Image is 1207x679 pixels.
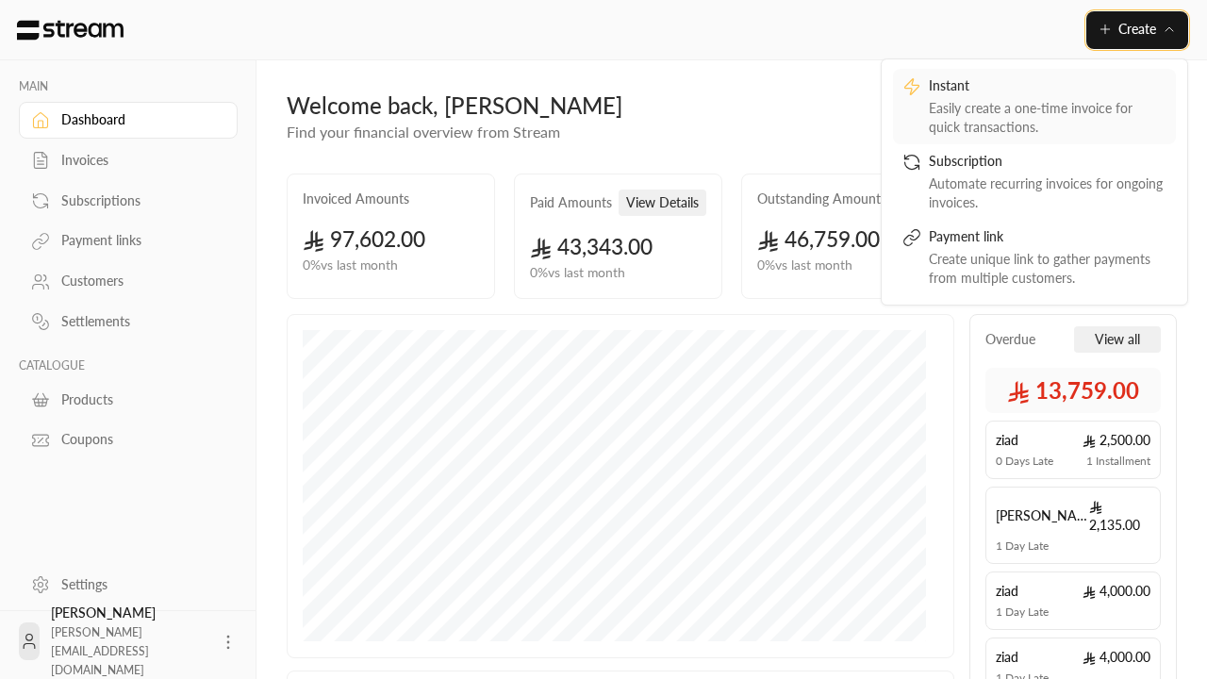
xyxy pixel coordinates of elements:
[929,76,1166,99] div: Instant
[303,190,409,208] h2: Invoiced Amounts
[19,182,238,219] a: Subscriptions
[19,566,238,603] a: Settings
[929,174,1166,212] div: Automate recurring invoices for ongoing invoices.
[985,330,1035,349] span: Overdue
[757,226,880,252] span: 46,759.00
[287,123,560,141] span: Find your financial overview from Stream
[19,79,238,94] p: MAIN
[929,250,1166,288] div: Create unique link to gather payments from multiple customers.
[985,571,1161,630] a: ziad 4,000.001 Day Late
[1086,11,1188,49] button: Create
[996,582,1018,601] span: ziad
[1007,375,1139,406] span: 13,759.00
[19,263,238,300] a: Customers
[929,99,1166,137] div: Easily create a one-time invoice for quick transactions.
[893,69,1176,144] a: InstantEasily create a one-time invoice for quick transactions.
[19,358,238,373] p: CATALOGUE
[893,144,1176,220] a: SubscriptionAutomate recurring invoices for ongoing invoices.
[929,227,1166,250] div: Payment link
[51,625,149,677] span: [PERSON_NAME][EMAIL_ADDRESS][DOMAIN_NAME]
[51,604,207,679] div: [PERSON_NAME]
[61,110,214,129] div: Dashboard
[287,91,1021,121] div: Welcome back, [PERSON_NAME]
[1089,497,1150,535] span: 2,135.00
[61,312,214,331] div: Settlements
[996,648,1018,667] span: ziad
[61,231,214,250] div: Payment links
[893,220,1176,295] a: Payment linkCreate unique link to gather payments from multiple customers.
[996,431,1018,450] span: ziad
[19,381,238,418] a: Products
[61,272,214,290] div: Customers
[61,575,214,594] div: Settings
[530,234,653,259] span: 43,343.00
[530,263,625,283] span: 0 % vs last month
[61,151,214,170] div: Invoices
[61,430,214,449] div: Coupons
[15,20,125,41] img: Logo
[996,538,1049,554] span: 1 Day Late
[1118,21,1156,37] span: Create
[1083,431,1150,450] span: 2,500.00
[19,304,238,340] a: Settlements
[985,487,1161,564] a: [PERSON_NAME] 2,135.001 Day Late
[1083,648,1150,667] span: 4,000.00
[303,226,425,252] span: 97,602.00
[1086,454,1150,469] span: 1 Installment
[1083,582,1150,601] span: 4,000.00
[19,422,238,458] a: Coupons
[19,102,238,139] a: Dashboard
[619,190,706,216] button: View Details
[929,152,1166,174] div: Subscription
[303,256,398,275] span: 0 % vs last month
[996,604,1049,620] span: 1 Day Late
[757,190,886,208] h2: Outstanding Amounts
[19,223,238,259] a: Payment links
[985,421,1161,479] a: ziad 2,500.000 Days Late1 Installment
[61,390,214,409] div: Products
[757,256,852,275] span: 0 % vs last month
[996,454,1053,469] span: 0 Days Late
[19,142,238,179] a: Invoices
[996,506,1089,525] span: [PERSON_NAME]
[1074,326,1161,353] button: View all
[530,193,612,212] h2: Paid Amounts
[61,191,214,210] div: Subscriptions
